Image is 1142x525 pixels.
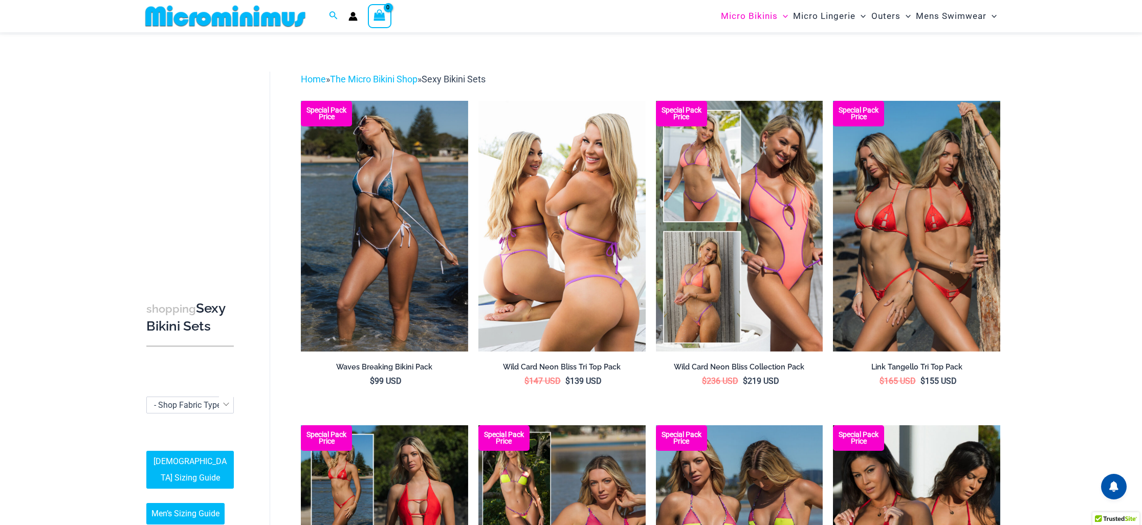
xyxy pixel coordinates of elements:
[656,101,823,352] a: Collection Pack (7) Collection Pack B (1)Collection Pack B (1)
[656,101,823,352] img: Collection Pack (7)
[422,74,486,84] span: Sexy Bikini Sets
[368,4,391,28] a: View Shopping Cart, empty
[565,376,570,386] span: $
[880,376,884,386] span: $
[901,3,911,29] span: Menu Toggle
[524,376,561,386] bdi: 147 USD
[301,362,468,372] h2: Waves Breaking Bikini Pack
[146,300,234,335] h3: Sexy Bikini Sets
[833,101,1000,352] img: Bikini Pack
[147,397,233,413] span: - Shop Fabric Type
[146,63,238,268] iframe: TrustedSite Certified
[478,362,646,372] h2: Wild Card Neon Bliss Tri Top Pack
[146,451,234,489] a: [DEMOGRAPHIC_DATA] Sizing Guide
[478,101,646,352] img: Wild Card Neon Bliss Tri Top Pack B
[916,3,986,29] span: Mens Swimwear
[146,503,225,524] a: Men’s Sizing Guide
[790,3,868,29] a: Micro LingerieMenu ToggleMenu Toggle
[478,101,646,352] a: Wild Card Neon Bliss Tri Top PackWild Card Neon Bliss Tri Top Pack BWild Card Neon Bliss Tri Top ...
[301,101,468,352] a: Waves Breaking Ocean 312 Top 456 Bottom 08 Waves Breaking Ocean 312 Top 456 Bottom 04Waves Breaki...
[778,3,788,29] span: Menu Toggle
[301,74,326,84] a: Home
[301,107,352,120] b: Special Pack Price
[656,431,707,445] b: Special Pack Price
[478,431,530,445] b: Special Pack Price
[743,376,779,386] bdi: 219 USD
[656,107,707,120] b: Special Pack Price
[920,376,957,386] bdi: 155 USD
[478,362,646,376] a: Wild Card Neon Bliss Tri Top Pack
[833,431,884,445] b: Special Pack Price
[855,3,866,29] span: Menu Toggle
[913,3,999,29] a: Mens SwimwearMenu ToggleMenu Toggle
[702,376,707,386] span: $
[871,3,901,29] span: Outers
[793,3,855,29] span: Micro Lingerie
[656,362,823,376] a: Wild Card Neon Bliss Collection Pack
[154,400,221,410] span: - Shop Fabric Type
[370,376,375,386] span: $
[986,3,997,29] span: Menu Toggle
[717,2,1001,31] nav: Site Navigation
[656,362,823,372] h2: Wild Card Neon Bliss Collection Pack
[141,5,310,28] img: MM SHOP LOGO FLAT
[329,10,338,23] a: Search icon link
[718,3,790,29] a: Micro BikinisMenu ToggleMenu Toggle
[880,376,916,386] bdi: 165 USD
[721,3,778,29] span: Micro Bikinis
[833,362,1000,376] a: Link Tangello Tri Top Pack
[702,376,738,386] bdi: 236 USD
[869,3,913,29] a: OutersMenu ToggleMenu Toggle
[301,74,486,84] span: » »
[301,362,468,376] a: Waves Breaking Bikini Pack
[833,362,1000,372] h2: Link Tangello Tri Top Pack
[833,107,884,120] b: Special Pack Price
[565,376,602,386] bdi: 139 USD
[920,376,925,386] span: $
[330,74,418,84] a: The Micro Bikini Shop
[370,376,402,386] bdi: 99 USD
[146,397,234,413] span: - Shop Fabric Type
[833,101,1000,352] a: Bikini Pack Bikini Pack BBikini Pack B
[524,376,529,386] span: $
[301,101,468,352] img: Waves Breaking Ocean 312 Top 456 Bottom 08
[301,431,352,445] b: Special Pack Price
[348,12,358,21] a: Account icon link
[743,376,748,386] span: $
[146,302,196,315] span: shopping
